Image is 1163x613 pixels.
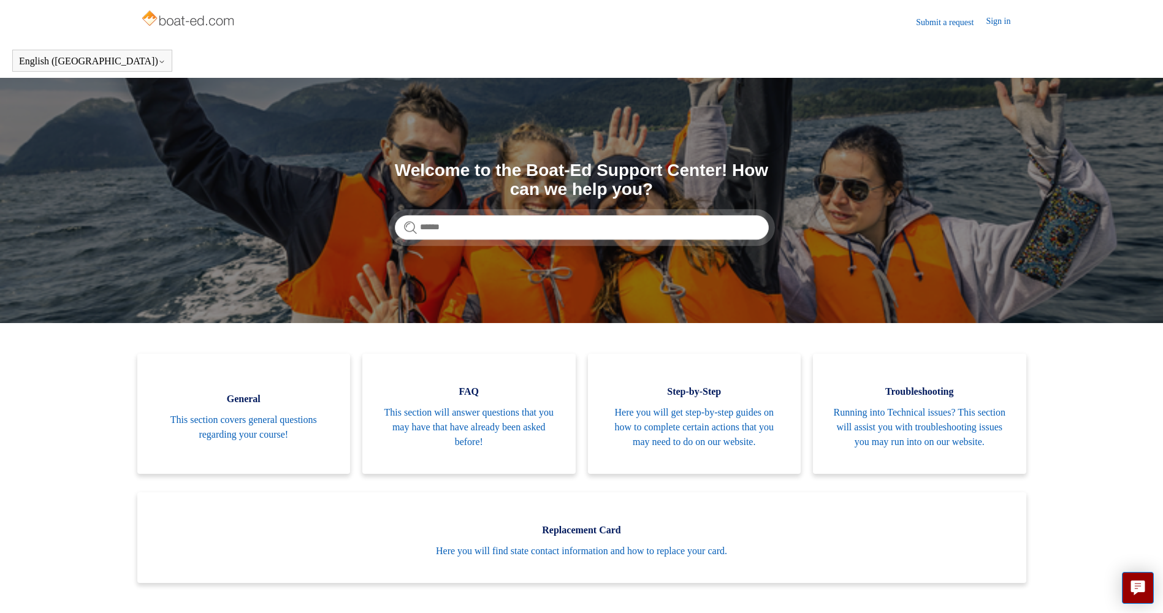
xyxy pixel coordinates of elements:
span: Troubleshooting [831,384,1008,399]
img: Boat-Ed Help Center home page [140,7,238,32]
span: FAQ [381,384,557,399]
span: Step-by-Step [606,384,783,399]
span: Running into Technical issues? This section will assist you with troubleshooting issues you may r... [831,405,1008,449]
a: FAQ This section will answer questions that you may have that have already been asked before! [362,354,576,474]
button: Live chat [1122,572,1154,604]
button: English ([GEOGRAPHIC_DATA]) [19,56,166,67]
input: Search [395,215,769,240]
a: Sign in [986,15,1023,29]
a: Submit a request [916,16,986,29]
a: Step-by-Step Here you will get step-by-step guides on how to complete certain actions that you ma... [588,354,801,474]
span: Replacement Card [156,523,1008,538]
h1: Welcome to the Boat-Ed Support Center! How can we help you? [395,161,769,199]
a: Troubleshooting Running into Technical issues? This section will assist you with troubleshooting ... [813,354,1026,474]
span: This section covers general questions regarding your course! [156,413,332,442]
span: This section will answer questions that you may have that have already been asked before! [381,405,557,449]
span: Here you will find state contact information and how to replace your card. [156,544,1008,558]
span: General [156,392,332,406]
a: General This section covers general questions regarding your course! [137,354,351,474]
a: Replacement Card Here you will find state contact information and how to replace your card. [137,492,1026,583]
span: Here you will get step-by-step guides on how to complete certain actions that you may need to do ... [606,405,783,449]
